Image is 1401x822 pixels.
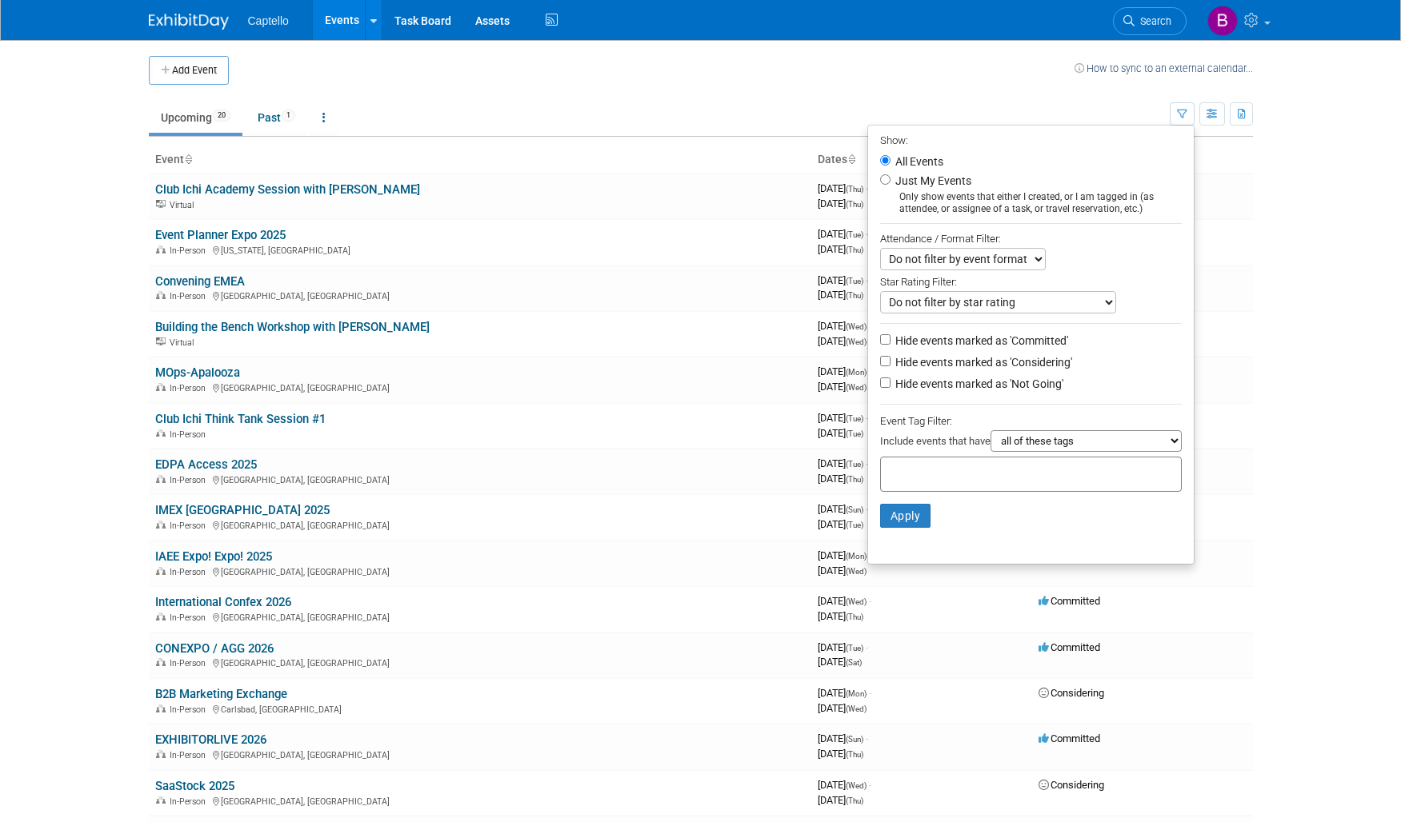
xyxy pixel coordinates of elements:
img: ExhibitDay [149,14,229,30]
span: (Tue) [846,521,863,529]
span: [DATE] [818,702,867,714]
img: In-Person Event [156,750,166,758]
span: [DATE] [818,182,868,194]
a: Sort by Event Name [184,153,192,166]
span: In-Person [170,245,210,256]
span: - [866,228,868,240]
label: All Events [892,156,943,167]
span: (Thu) [846,613,863,621]
span: [DATE] [818,732,868,744]
div: [GEOGRAPHIC_DATA], [GEOGRAPHIC_DATA] [155,794,805,807]
div: Star Rating Filter: [880,270,1182,291]
span: (Tue) [846,230,863,239]
div: Event Tag Filter: [880,412,1182,430]
div: Show: [880,130,1182,150]
span: [DATE] [818,687,871,699]
span: - [869,779,871,791]
span: (Thu) [846,796,863,805]
a: CONEXPO / AGG 2026 [155,641,274,656]
span: [DATE] [818,335,867,347]
img: In-Person Event [156,475,166,483]
a: Search [1113,7,1187,35]
span: Search [1135,15,1171,27]
span: (Mon) [846,689,867,698]
span: In-Person [170,429,210,440]
span: [DATE] [818,595,871,607]
label: Just My Events [892,173,971,189]
a: EXHIBITORLIVE 2026 [155,732,266,747]
span: 1 [282,110,295,122]
span: Committed [1039,641,1100,653]
a: How to sync to an external calendar... [1075,62,1253,74]
span: [DATE] [818,274,868,286]
span: In-Person [170,475,210,485]
span: - [869,595,871,607]
a: B2B Marketing Exchange [155,687,287,701]
img: In-Person Event [156,613,166,620]
div: [GEOGRAPHIC_DATA], [GEOGRAPHIC_DATA] [155,565,805,577]
span: [DATE] [818,427,863,439]
span: [DATE] [818,473,863,485]
img: In-Person Event [156,521,166,529]
span: (Thu) [846,245,863,254]
span: Considering [1039,779,1104,791]
span: - [866,274,868,286]
a: Club Ichi Academy Session with [PERSON_NAME] [155,182,420,197]
span: Committed [1039,595,1100,607]
span: Committed [1039,732,1100,744]
span: Captello [248,14,289,27]
span: In-Person [170,704,210,715]
span: - [866,412,868,424]
span: [DATE] [818,518,863,530]
span: (Tue) [846,414,863,423]
span: (Tue) [846,460,863,469]
span: (Wed) [846,337,867,346]
img: In-Person Event [156,658,166,666]
span: 20 [213,110,230,122]
span: (Wed) [846,383,867,392]
span: [DATE] [818,228,868,240]
div: [GEOGRAPHIC_DATA], [GEOGRAPHIC_DATA] [155,289,805,301]
span: (Sun) [846,735,863,744]
img: In-Person Event [156,245,166,253]
span: (Mon) [846,552,867,561]
span: - [866,182,868,194]
span: (Wed) [846,322,867,331]
span: (Thu) [846,291,863,300]
span: In-Person [170,383,210,393]
span: (Sun) [846,505,863,514]
button: Add Event [149,56,229,85]
div: Include events that have [880,430,1182,457]
th: Dates [811,146,1032,174]
div: Only show events that either I created, or I am tagged in (as attendee, or assignee of a task, or... [880,191,1182,215]
img: In-Person Event [156,796,166,804]
div: [US_STATE], [GEOGRAPHIC_DATA] [155,243,805,256]
th: Event [149,146,811,174]
label: Hide events marked as 'Not Going' [892,376,1063,392]
a: Building the Bench Workshop with [PERSON_NAME] [155,320,430,334]
span: (Mon) [846,368,867,377]
a: IAEE Expo! Expo! 2025 [155,549,272,564]
img: In-Person Event [156,429,166,437]
span: [DATE] [818,748,863,760]
a: IMEX [GEOGRAPHIC_DATA] 2025 [155,503,330,517]
span: In-Person [170,613,210,623]
span: [DATE] [818,381,867,393]
span: [DATE] [818,610,863,622]
span: [DATE] [818,320,871,332]
div: [GEOGRAPHIC_DATA], [GEOGRAPHIC_DATA] [155,610,805,623]
span: [DATE] [818,779,871,791]
span: [DATE] [818,457,868,469]
img: Virtual Event [156,337,166,345]
span: (Tue) [846,277,863,285]
span: (Thu) [846,185,863,194]
span: [DATE] [818,656,862,668]
span: - [866,732,868,744]
a: MOps-Apalooza [155,365,240,380]
span: [DATE] [818,198,863,209]
span: - [866,503,868,515]
a: Club Ichi Think Tank Session #1 [155,412,326,426]
span: [DATE] [818,289,863,301]
span: (Tue) [846,644,863,652]
span: (Thu) [846,475,863,484]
